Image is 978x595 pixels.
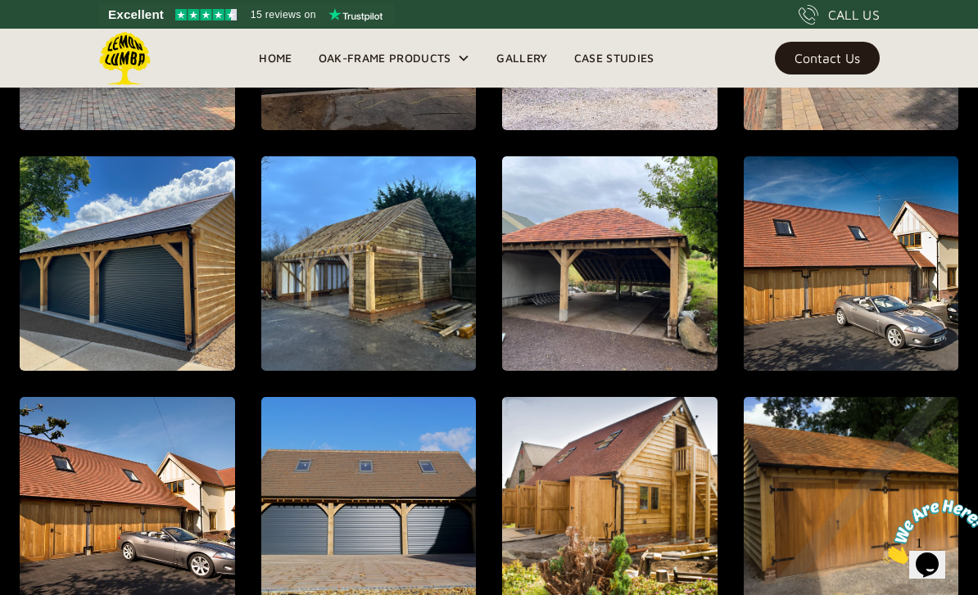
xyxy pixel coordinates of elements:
iframe: chat widget [876,493,978,570]
img: Trustpilot 4.5 stars [175,9,237,20]
a: open lightbox [261,156,477,372]
div: Contact Us [795,52,860,64]
a: open lightbox [502,156,718,372]
a: Case Studies [561,46,668,70]
span: Excellent [108,5,164,25]
span: 15 reviews on [251,5,316,25]
span: 1 [7,7,13,20]
img: Chat attention grabber [7,7,108,71]
a: open lightbox [744,156,959,372]
img: Trustpilot logo [328,8,383,21]
a: Gallery [483,46,560,70]
a: open lightbox [20,156,235,372]
div: Oak-Frame Products [306,29,484,88]
div: CALL US [828,5,880,25]
a: CALL US [799,5,880,25]
div: Oak-Frame Products [319,48,451,68]
a: Contact Us [775,42,880,74]
a: See Lemon Lumba reviews on Trustpilot [98,3,394,26]
a: Home [246,46,305,70]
